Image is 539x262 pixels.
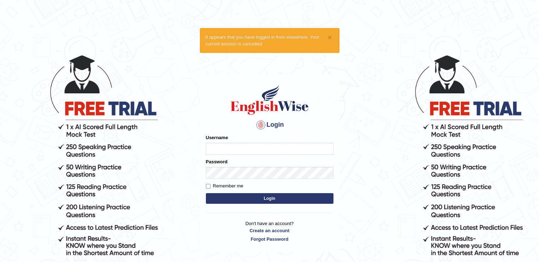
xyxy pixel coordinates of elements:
button: Login [206,193,333,204]
img: Logo of English Wise sign in for intelligent practice with AI [229,84,310,116]
label: Password [206,158,228,165]
a: Create an account [206,227,333,234]
label: Username [206,134,228,141]
input: Remember me [206,184,210,189]
button: × [327,34,332,41]
a: Forgot Password [206,236,333,242]
h4: Login [206,119,333,131]
label: Remember me [206,182,243,190]
p: Don't have an account? [206,220,333,242]
div: It appears that you have logged in from elsewhere. Your current session is cancelled [200,28,339,53]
